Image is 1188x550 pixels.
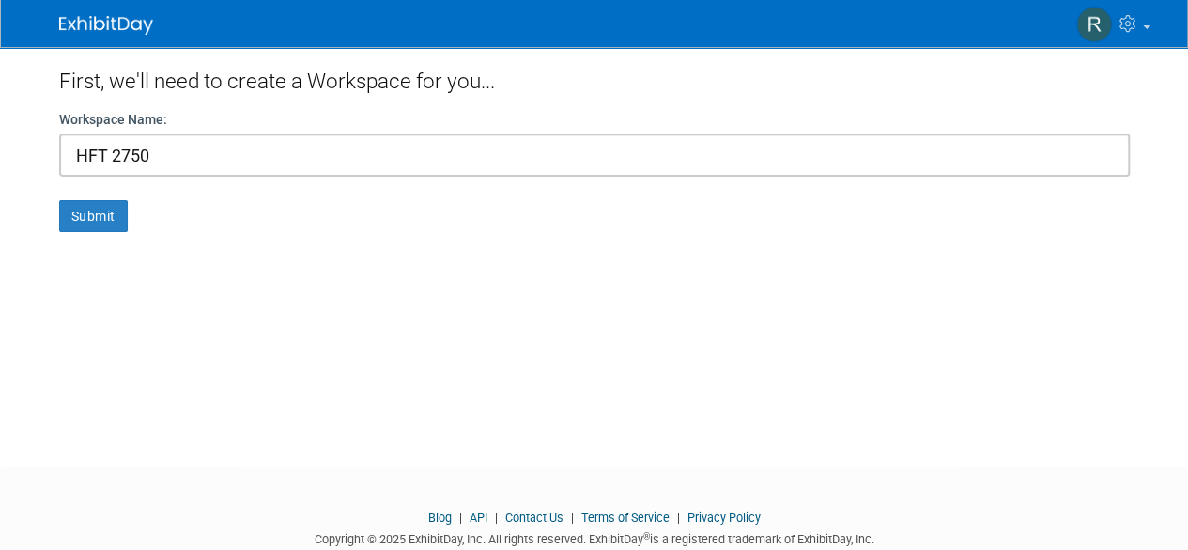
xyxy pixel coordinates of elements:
span: | [490,511,502,525]
a: Privacy Policy [687,511,761,525]
a: Contact Us [505,511,563,525]
a: Terms of Service [581,511,670,525]
input: Name of your organization [59,134,1130,177]
span: | [455,511,467,525]
span: | [672,511,685,525]
img: ExhibitDay [59,16,153,35]
a: API [470,511,487,525]
sup: ® [643,531,650,542]
span: | [566,511,579,525]
img: Rylee Beard [1076,7,1112,42]
button: Submit [59,200,128,232]
div: First, we'll need to create a Workspace for you... [59,47,1130,110]
a: Blog [428,511,452,525]
label: Workspace Name: [59,110,167,129]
